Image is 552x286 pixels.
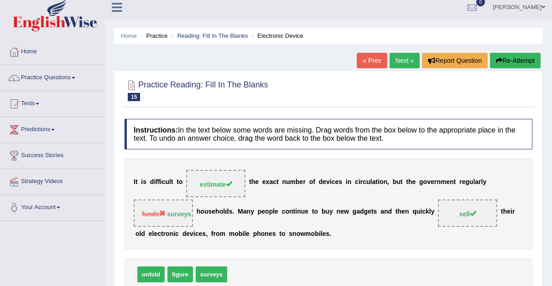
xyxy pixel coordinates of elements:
[315,230,319,237] b: b
[297,230,301,237] b: o
[206,230,208,237] b: ,
[429,208,431,215] b: l
[417,208,421,215] b: u
[186,230,190,237] b: e
[215,208,219,215] b: h
[196,266,227,282] span: surveys
[290,179,296,186] b: m
[251,179,255,186] b: h
[158,179,160,186] b: f
[501,208,503,215] b: t
[139,230,141,237] b: l
[244,230,246,237] b: l
[412,179,416,186] b: e
[384,208,388,215] b: n
[0,169,104,192] a: Strategy Videos
[332,179,335,186] b: c
[326,230,329,237] b: s
[0,195,104,218] a: Your Account
[265,208,269,215] b: o
[165,179,169,186] b: u
[212,208,215,215] b: e
[426,208,429,215] b: k
[157,230,161,237] b: c
[330,179,332,186] b: i
[295,208,297,215] b: i
[195,230,199,237] b: c
[422,53,488,68] button: Report Question
[319,230,321,237] b: i
[380,179,384,186] b: o
[503,208,507,215] b: h
[197,208,201,215] b: h
[261,230,265,237] b: o
[193,230,195,237] b: i
[125,78,268,101] h2: Practice Reading: Fill In The Blanks
[459,210,476,218] span: sell
[134,199,193,227] span: Drop target
[454,179,456,186] b: t
[162,179,166,186] b: c
[360,179,363,186] b: r
[269,230,272,237] b: e
[390,53,420,68] a: Next »
[313,179,315,186] b: f
[128,93,140,101] span: 15
[338,179,342,186] b: s
[286,179,290,186] b: u
[255,179,259,186] b: e
[427,179,431,186] b: v
[353,208,357,215] b: g
[422,208,426,215] b: c
[368,208,371,215] b: e
[177,32,248,39] a: Reading: Fill In The Blanks
[269,179,273,186] b: a
[272,230,276,237] b: s
[434,179,437,186] b: r
[190,230,193,237] b: v
[167,210,191,218] strong: surveys
[323,179,326,186] b: e
[423,179,427,186] b: o
[213,230,215,237] b: r
[297,208,301,215] b: n
[276,179,279,186] b: t
[238,208,243,215] b: M
[160,179,162,186] b: i
[171,179,173,186] b: t
[344,208,349,215] b: w
[154,230,157,237] b: e
[289,208,293,215] b: n
[265,230,269,237] b: n
[243,208,247,215] b: a
[125,119,532,149] h4: In the text below some words are missing. Drag words from the box below to the appropriate place ...
[246,230,250,237] b: e
[300,230,305,237] b: w
[200,208,204,215] b: o
[239,230,243,237] b: b
[450,179,454,186] b: n
[204,208,208,215] b: u
[366,179,370,186] b: u
[475,179,479,186] b: a
[335,179,338,186] b: e
[0,117,104,140] a: Predictions
[401,179,403,186] b: t
[242,230,244,237] b: i
[135,230,140,237] b: o
[202,230,206,237] b: s
[370,179,372,186] b: l
[406,179,408,186] b: t
[0,91,104,114] a: Tests
[293,208,296,215] b: t
[134,126,178,134] b: Instructions:
[281,230,286,237] b: o
[150,179,154,186] b: d
[250,31,303,40] li: Electronic Device
[314,208,318,215] b: o
[0,143,104,166] a: Success Stories
[296,179,300,186] b: b
[364,208,368,215] b: g
[200,181,232,188] span: estimate
[412,208,417,215] b: q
